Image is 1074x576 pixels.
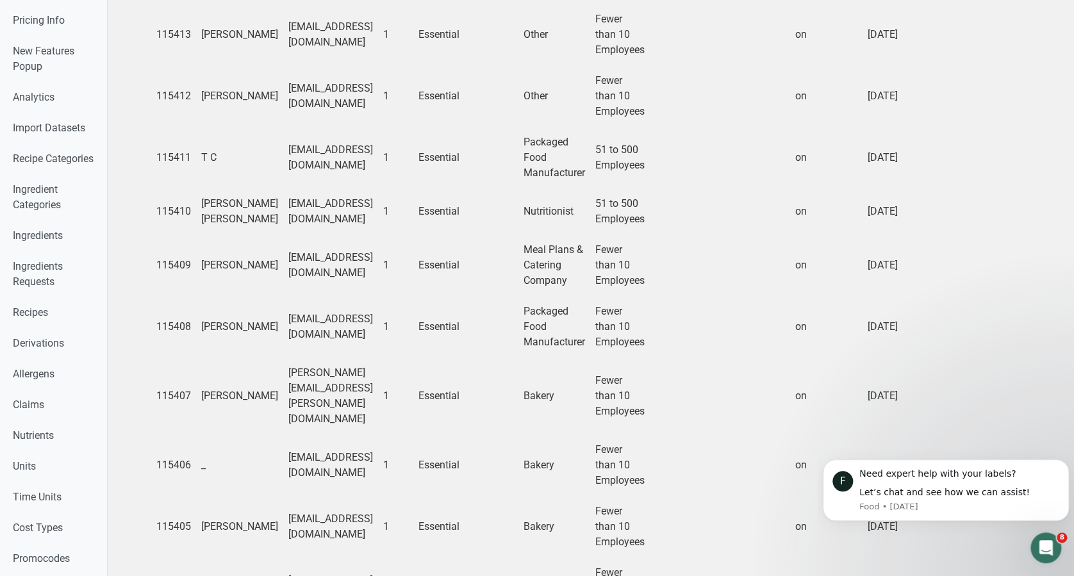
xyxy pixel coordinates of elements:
td: Other [518,4,590,65]
td: Essential [413,358,466,434]
td: 51 to 500 Employees [590,127,650,188]
td: T C [196,127,283,188]
td: 115408 [151,296,196,358]
td: on [790,434,863,496]
td: Fewer than 10 Employees [590,296,650,358]
td: 1 [378,65,413,127]
td: on [790,65,863,127]
td: 1 [378,358,413,434]
td: Essential [413,434,466,496]
td: on [790,358,863,434]
td: 1 [378,188,413,235]
td: [EMAIL_ADDRESS][DOMAIN_NAME] [283,127,378,188]
td: Bakery [518,434,590,496]
td: Fewer than 10 Employees [590,4,650,65]
td: Bakery [518,496,590,557]
td: Bakery [518,358,590,434]
td: 1 [378,296,413,358]
td: on [790,296,863,358]
td: Meal Plans & Catering Company [518,235,590,296]
td: [DATE] [863,358,916,434]
td: Essential [413,127,466,188]
td: 115407 [151,358,196,434]
td: 1 [378,235,413,296]
td: 1 [378,434,413,496]
td: 115410 [151,188,196,235]
td: [PERSON_NAME] [196,65,283,127]
td: [PERSON_NAME] [196,4,283,65]
span: 8 [1057,532,1067,543]
td: Nutritionist [518,188,590,235]
td: Packaged Food Manufacturer [518,127,590,188]
td: [EMAIL_ADDRESS][DOMAIN_NAME] [283,235,378,296]
td: 115412 [151,65,196,127]
td: [DATE] [863,65,916,127]
td: Essential [413,296,466,358]
td: Essential [413,188,466,235]
td: [PERSON_NAME] [PERSON_NAME] [196,188,283,235]
td: Essential [413,4,466,65]
td: [DATE] [863,296,916,358]
td: 115411 [151,127,196,188]
td: 51 to 500 Employees [590,188,650,235]
td: Fewer than 10 Employees [590,235,650,296]
td: [PERSON_NAME] [196,296,283,358]
td: [DATE] [863,188,916,235]
td: [EMAIL_ADDRESS][DOMAIN_NAME] [283,496,378,557]
td: 1 [378,127,413,188]
iframe: Intercom live chat [1030,532,1061,563]
td: on [790,127,863,188]
td: [DATE] [863,434,916,496]
td: Packaged Food Manufacturer [518,296,590,358]
td: 115413 [151,4,196,65]
td: Other [518,65,590,127]
td: Fewer than 10 Employees [590,496,650,557]
td: [DATE] [863,127,916,188]
td: 1 [378,4,413,65]
td: [PERSON_NAME] [196,235,283,296]
td: [EMAIL_ADDRESS][DOMAIN_NAME] [283,65,378,127]
td: [PERSON_NAME] [196,358,283,434]
td: on [790,188,863,235]
td: _ [196,434,283,496]
td: [PERSON_NAME] [196,496,283,557]
td: [EMAIL_ADDRESS][DOMAIN_NAME] [283,434,378,496]
td: 115409 [151,235,196,296]
td: Essential [413,235,466,296]
td: [DATE] [863,4,916,65]
td: 115406 [151,434,196,496]
td: on [790,496,863,557]
iframe: Intercom notifications message [818,440,1074,541]
td: on [790,235,863,296]
td: [EMAIL_ADDRESS][DOMAIN_NAME] [283,296,378,358]
td: [DATE] [863,235,916,296]
td: [EMAIL_ADDRESS][DOMAIN_NAME] [283,4,378,65]
td: [EMAIL_ADDRESS][DOMAIN_NAME] [283,188,378,235]
td: 1 [378,496,413,557]
td: Fewer than 10 Employees [590,358,650,434]
td: Essential [413,496,466,557]
td: on [790,4,863,65]
td: 115405 [151,496,196,557]
td: Fewer than 10 Employees [590,434,650,496]
td: [PERSON_NAME][EMAIL_ADDRESS][PERSON_NAME][DOMAIN_NAME] [283,358,378,434]
td: Fewer than 10 Employees [590,65,650,127]
td: Essential [413,65,466,127]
